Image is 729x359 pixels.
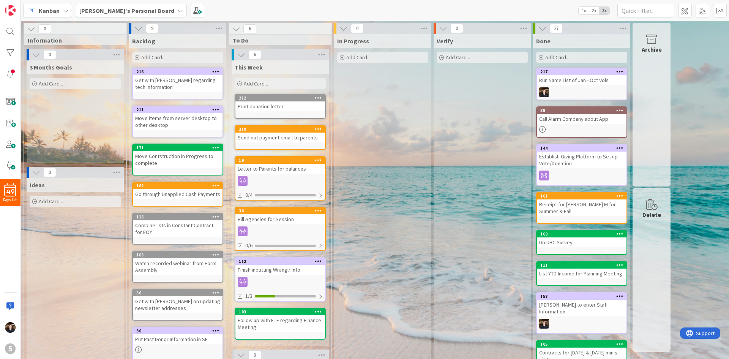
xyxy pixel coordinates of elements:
span: 0/4 [245,191,252,199]
div: Get with [PERSON_NAME] regarding tech information [133,75,222,92]
div: 158 [540,294,626,299]
div: 112Finish inputting Wranglr info [235,258,325,275]
div: 212Print donation letter [235,95,325,111]
span: Add Card... [545,54,570,61]
div: 103 [239,309,325,315]
div: Bill Agencies for Session [235,214,325,224]
div: 216Get with [PERSON_NAME] regarding tech information [133,68,222,92]
div: 161 [540,193,626,199]
div: 103 [235,308,325,315]
div: Call Alarm Company about App [537,114,626,124]
div: 171 [133,144,222,151]
span: 3 Months Goals [30,63,72,71]
span: Add Card... [39,80,63,87]
div: 56 [136,290,222,296]
div: Watch recorded webinar from Form Assembly [133,258,222,275]
span: 9 [146,24,159,33]
div: Do UHC Survey [537,237,626,247]
span: Add Card... [141,54,166,61]
span: 1/3 [245,292,252,300]
span: Add Card... [244,80,268,87]
div: 216 [136,69,222,74]
div: 211Move items from server desktop to other desktop [133,106,222,130]
span: 0 [351,24,364,33]
div: Delete [642,210,661,219]
div: 108Watch recorded webinar from Form Assembly [133,251,222,275]
img: Visit kanbanzone.com [5,5,16,16]
span: 1x [579,7,589,14]
div: 30 [136,328,222,334]
div: Finish inputting Wranglr info [235,265,325,275]
div: 158[PERSON_NAME] to enter Staff Information [537,293,626,316]
div: 19 [235,157,325,164]
b: [PERSON_NAME]'s Personal Board [79,7,174,14]
input: Quick Filter... [617,4,674,17]
span: Add Card... [346,54,371,61]
div: 112 [235,258,325,265]
div: Receipt for [PERSON_NAME] M for Summer & Fall [537,199,626,216]
span: 6 [243,24,256,33]
div: 212 [235,95,325,101]
div: 169Do UHC Survey [537,231,626,247]
span: Add Card... [446,54,470,61]
div: Send out payment email to parents [235,133,325,142]
div: S [5,343,16,354]
img: KS [539,87,549,97]
div: 112 [239,259,325,264]
span: 49 [6,189,14,195]
div: 111List YTD Income for Planning Meeting [537,262,626,278]
span: 3x [599,7,609,14]
div: 126Combine lists in Constant Contract for EOY [133,214,222,237]
div: 56Get with [PERSON_NAME] on updating newsletter addresses [133,289,222,313]
div: 111 [540,263,626,268]
div: 111 [537,262,626,269]
span: Done [536,37,551,45]
div: Put Past Donor Information in SF [133,334,222,344]
div: 161Receipt for [PERSON_NAME] M for Summer & Fall [537,193,626,216]
span: 0 [43,168,56,177]
img: KS [539,319,549,329]
div: 211 [136,107,222,112]
div: 169 [540,231,626,237]
span: Information [28,36,117,44]
span: 2x [589,7,599,14]
span: 0/6 [245,242,252,250]
div: KS [537,319,626,329]
div: 144Establish Giving Platform to Set up Vote/Donation [537,145,626,168]
div: 210 [235,126,325,133]
div: 162Go through Unapplied Cash Payments [133,182,222,199]
div: 105 [540,342,626,347]
div: 144 [540,145,626,151]
span: Kanban [39,6,60,15]
div: Go through Unapplied Cash Payments [133,189,222,199]
div: 36Bill Agencies for Session [235,207,325,224]
div: Run Name List of Jan - Oct Vols [537,75,626,85]
div: 210Send out payment email to parents [235,126,325,142]
div: 19 [239,158,325,163]
div: 103Follow up with ETF regarding Finance Meeting [235,308,325,332]
div: 144 [537,145,626,152]
div: 105 [537,341,626,348]
div: 126 [136,214,222,220]
div: Establish Giving Platform to Set up Vote/Donation [537,152,626,168]
span: 0 [43,50,56,59]
div: 210 [239,127,325,132]
div: 217Run Name List of Jan - Oct Vols [537,68,626,85]
div: [PERSON_NAME] to enter Staff Information [537,300,626,316]
div: KS [537,87,626,97]
span: Backlog [132,37,155,45]
span: 6 [248,50,261,59]
div: Print donation letter [235,101,325,111]
div: 56 [133,289,222,296]
div: 162 [133,182,222,189]
div: 217 [540,69,626,74]
div: Move Contstruction in Progress to complete [133,151,222,168]
span: This Week [235,63,263,71]
img: KS [5,322,16,333]
div: List YTD Income for Planning Meeting [537,269,626,278]
div: Get with [PERSON_NAME] on updating newsletter addresses [133,296,222,313]
div: 108 [136,252,222,258]
div: Follow up with ETF regarding Finance Meeting [235,315,325,332]
span: To Do [233,36,322,44]
span: Support [16,1,35,10]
